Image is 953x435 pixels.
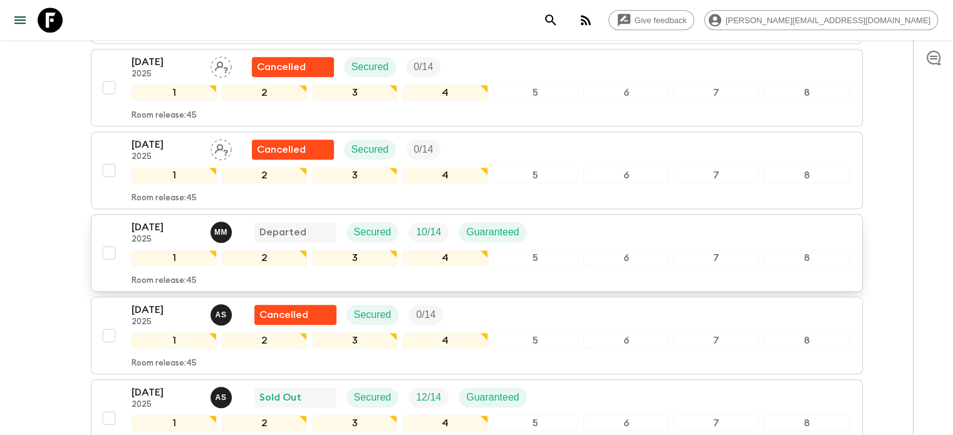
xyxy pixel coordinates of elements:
span: Assign pack leader [211,143,232,153]
div: 7 [674,250,759,266]
div: 8 [764,167,849,183]
div: 7 [674,415,759,431]
div: 3 [312,167,397,183]
span: Mariana Martins [211,225,234,235]
p: [DATE] [132,302,200,317]
button: [DATE]2025Anne SgrazzuttiFlash Pack cancellationSecuredTrip Fill12345678Room release:45 [91,297,863,374]
p: 2025 [132,69,200,79]
p: Secured [352,59,389,74]
button: [DATE]2025Mariana MartinsDepartedSecuredTrip FillGuaranteed12345678Room release:45 [91,214,863,292]
span: Anne Sgrazzutti [211,391,234,401]
p: Secured [354,390,392,405]
div: 6 [583,84,669,101]
p: 2025 [132,235,200,245]
div: 5 [493,332,578,349]
p: Secured [352,142,389,157]
p: 0 / 14 [416,307,435,322]
div: 8 [764,250,849,266]
div: Secured [346,222,399,242]
p: 12 / 14 [416,390,441,405]
p: [DATE] [132,54,200,69]
div: 5 [493,415,578,431]
div: 3 [312,250,397,266]
div: 2 [222,332,307,349]
div: 1 [132,332,217,349]
button: AS [211,304,234,325]
p: [DATE] [132,385,200,400]
div: 6 [583,167,669,183]
div: 1 [132,415,217,431]
p: Room release: 45 [132,359,197,369]
div: Secured [344,140,397,160]
p: Departed [259,225,306,240]
button: AS [211,387,234,408]
a: Give feedback [608,10,694,30]
div: 3 [312,332,397,349]
div: 2 [222,167,307,183]
span: Anne Sgrazzutti [211,308,234,318]
div: 7 [674,84,759,101]
p: [DATE] [132,137,200,152]
div: 6 [583,332,669,349]
span: Give feedback [628,16,694,25]
p: Room release: 45 [132,111,197,121]
div: 7 [674,332,759,349]
div: 2 [222,250,307,266]
div: 5 [493,250,578,266]
button: [DATE]2025Assign pack leaderFlash Pack cancellationSecuredTrip Fill12345678Room release:45 [91,49,863,126]
p: Secured [354,307,392,322]
p: Cancelled [257,59,306,74]
button: [DATE]2025Assign pack leaderFlash Pack cancellationSecuredTrip Fill12345678Room release:45 [91,131,863,209]
div: 4 [402,332,487,349]
div: [PERSON_NAME][EMAIL_ADDRESS][DOMAIN_NAME] [704,10,938,30]
div: Secured [346,305,399,325]
div: 1 [132,84,217,101]
button: search adventures [538,8,563,33]
p: 0 / 14 [414,59,433,74]
div: 4 [402,415,487,431]
p: Sold Out [259,390,301,405]
div: 6 [583,250,669,266]
p: Guaranteed [466,225,519,240]
div: Trip Fill [409,222,449,242]
div: 8 [764,84,849,101]
div: 8 [764,415,849,431]
p: Secured [354,225,392,240]
p: Room release: 45 [132,193,197,203]
div: 2 [222,84,307,101]
p: 10 / 14 [416,225,441,240]
div: Trip Fill [409,387,449,407]
p: Guaranteed [466,390,519,405]
div: 5 [493,167,578,183]
span: [PERSON_NAME][EMAIL_ADDRESS][DOMAIN_NAME] [719,16,937,25]
div: Secured [344,57,397,77]
div: 4 [402,84,487,101]
div: 2 [222,415,307,431]
div: Flash Pack cancellation [254,305,336,325]
p: Cancelled [257,142,306,157]
div: 5 [493,84,578,101]
p: A S [216,392,227,402]
div: 3 [312,415,397,431]
div: 7 [674,167,759,183]
div: Trip Fill [406,57,440,77]
div: 4 [402,167,487,183]
p: 0 / 14 [414,142,433,157]
div: 6 [583,415,669,431]
p: 2025 [132,317,200,327]
div: 3 [312,84,397,101]
p: Cancelled [259,307,308,322]
div: Trip Fill [406,140,440,160]
p: Room release: 45 [132,276,197,286]
div: 4 [402,250,487,266]
div: 1 [132,167,217,183]
p: 2025 [132,400,200,410]
div: Trip Fill [409,305,443,325]
div: Secured [346,387,399,407]
div: Flash Pack cancellation [252,140,334,160]
p: 2025 [132,152,200,162]
div: Flash Pack cancellation [252,57,334,77]
p: A S [216,310,227,320]
p: [DATE] [132,220,200,235]
div: 1 [132,250,217,266]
